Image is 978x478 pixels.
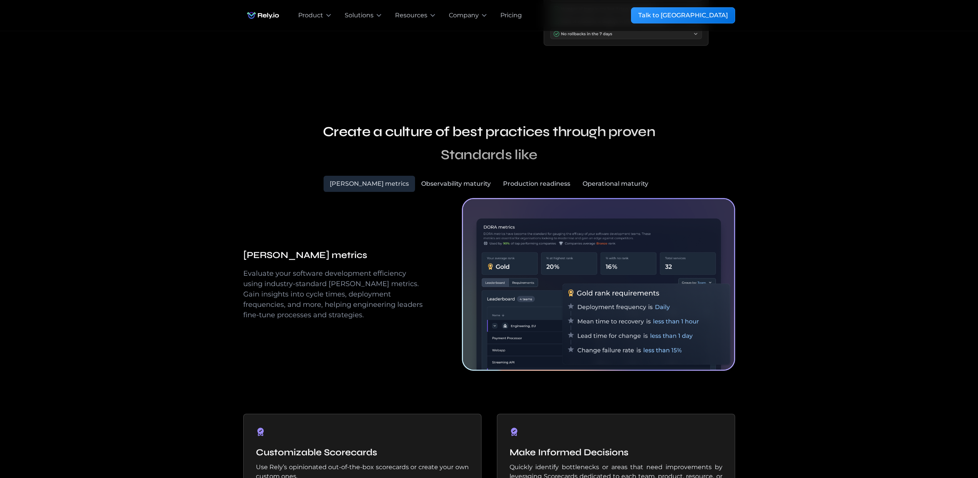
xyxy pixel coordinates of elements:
[449,11,479,20] div: Company
[462,198,735,371] img: Dashboard mockup
[330,179,409,188] div: [PERSON_NAME] metrics
[243,8,283,23] a: home
[583,179,648,188] div: Operational maturity
[638,11,728,20] div: Talk to [GEOGRAPHIC_DATA]
[927,427,967,467] iframe: Chatbot
[500,11,522,20] a: Pricing
[243,8,283,23] img: Rely.io logo
[631,7,735,23] a: Talk to [GEOGRAPHIC_DATA]
[256,446,469,460] h5: Customizable Scorecards
[243,248,425,262] h5: [PERSON_NAME] metrics
[243,268,425,320] div: Evaluate your software development efficiency using industry-standard [PERSON_NAME] metrics. Gain...
[510,446,722,460] h5: Make Informed Decisions
[320,120,658,167] h2: Create a culture of best practices through proven Standards like
[345,11,374,20] div: Solutions
[421,179,491,188] div: Observability maturity
[395,11,427,20] div: Resources
[503,179,570,188] div: Production readiness
[298,11,323,20] div: Product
